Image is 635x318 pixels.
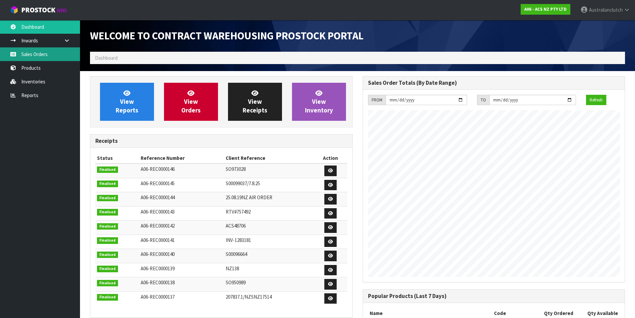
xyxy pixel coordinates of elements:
h3: Popular Products (Last 7 Days) [368,293,620,299]
span: A06-REC0000137 [141,294,175,300]
th: Status [95,153,139,164]
th: Reference Number [139,153,224,164]
span: Finalised [97,181,118,187]
span: A06-REC0000138 [141,279,175,286]
span: Welcome to Contract Warehousing ProStock Portal [90,29,364,42]
span: A06-REC0000142 [141,223,175,229]
span: ACS48706 [226,223,246,229]
span: Finalised [97,223,118,230]
span: Finalised [97,209,118,216]
h3: Receipts [95,138,347,144]
span: A06-REC0000145 [141,180,175,187]
span: A06-REC0000143 [141,209,175,215]
strong: A06 - ACS NZ PTY LTD [524,6,567,12]
span: Finalised [97,266,118,272]
th: Action [314,153,347,164]
span: INV-1283181 [226,237,251,243]
span: Finalised [97,252,118,258]
a: ViewReports [100,83,154,121]
th: Client Reference [224,153,314,164]
span: S00096664 [226,251,247,257]
span: A06-REC0000139 [141,265,175,272]
span: SO950989 [226,279,246,286]
img: cube-alt.png [10,6,18,14]
span: ProStock [21,6,55,14]
small: WMS [57,7,67,14]
span: 25.08.19NZ AIR ORDER [226,194,272,201]
span: A06-REC0000141 [141,237,175,243]
h3: Sales Order Totals (By Date Range) [368,80,620,86]
a: ViewReceipts [228,83,282,121]
span: Finalised [97,195,118,202]
span: NZ138 [226,265,239,272]
span: Finalised [97,237,118,244]
span: Finalised [97,294,118,301]
a: ViewOrders [164,83,218,121]
span: 207837.1/NZSNZ17514 [226,294,272,300]
div: TO [477,95,489,105]
span: S00099037/7.8.25 [226,180,260,187]
button: Refresh [586,95,606,105]
span: View Orders [181,89,201,114]
span: SO973028 [226,166,246,172]
a: ViewInventory [292,83,346,121]
span: View Reports [116,89,138,114]
span: Australianclutch [589,7,623,13]
span: View Receipts [243,89,267,114]
span: Finalised [97,280,118,287]
span: A06-REC0000144 [141,194,175,201]
div: FROM [368,95,386,105]
span: Dashboard [95,55,118,61]
span: A06-REC0000146 [141,166,175,172]
span: RTV#757492 [226,209,251,215]
span: A06-REC0000140 [141,251,175,257]
span: Finalised [97,167,118,173]
span: View Inventory [305,89,333,114]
